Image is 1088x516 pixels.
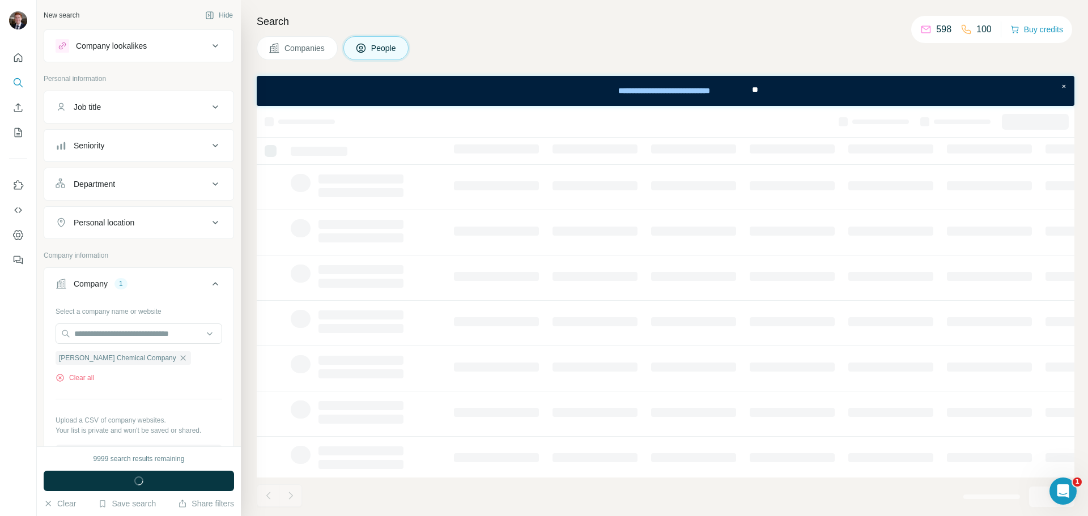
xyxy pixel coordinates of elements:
[74,178,115,190] div: Department
[1010,22,1063,37] button: Buy credits
[9,200,27,220] button: Use Surfe API
[44,209,233,236] button: Personal location
[56,415,222,425] p: Upload a CSV of company websites.
[9,175,27,195] button: Use Surfe on LinkedIn
[197,7,241,24] button: Hide
[9,11,27,29] img: Avatar
[74,101,101,113] div: Job title
[257,76,1074,106] iframe: Banner
[56,302,222,317] div: Select a company name or website
[9,225,27,245] button: Dashboard
[74,140,104,151] div: Seniority
[114,279,127,289] div: 1
[9,122,27,143] button: My lists
[9,48,27,68] button: Quick start
[284,42,326,54] span: Companies
[9,73,27,93] button: Search
[76,40,147,52] div: Company lookalikes
[59,353,176,363] span: [PERSON_NAME] Chemical Company
[98,498,156,509] button: Save search
[44,93,233,121] button: Job title
[74,217,134,228] div: Personal location
[1073,477,1082,487] span: 1
[56,373,94,383] button: Clear all
[1049,477,1077,505] iframe: Intercom live chat
[44,250,234,261] p: Company information
[9,250,27,270] button: Feedback
[44,10,79,20] div: New search
[9,97,27,118] button: Enrich CSV
[56,425,222,436] p: Your list is private and won't be saved or shared.
[257,14,1074,29] h4: Search
[44,170,233,198] button: Department
[371,42,397,54] span: People
[936,23,951,36] p: 598
[178,498,234,509] button: Share filters
[976,23,992,36] p: 100
[93,454,185,464] div: 9999 search results remaining
[44,132,233,159] button: Seniority
[44,498,76,509] button: Clear
[44,270,233,302] button: Company1
[44,74,234,84] p: Personal information
[56,445,222,465] button: Upload a list of companies
[44,32,233,59] button: Company lookalikes
[74,278,108,289] div: Company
